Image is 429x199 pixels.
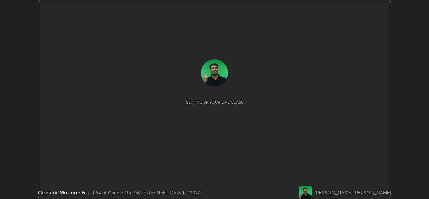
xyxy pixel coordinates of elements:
img: 53243d61168c4ba19039909d99802f93.jpg [299,186,312,199]
img: 53243d61168c4ba19039909d99802f93.jpg [201,59,228,86]
div: L54 of Course On Physics for NEET Growth 1 2027 [93,189,200,196]
div: Circular Motion - 6 [38,188,85,196]
div: [PERSON_NAME] [PERSON_NAME] [315,189,391,196]
div: • [88,189,90,196]
div: Setting up your live class [186,100,243,105]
